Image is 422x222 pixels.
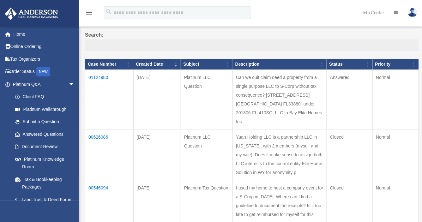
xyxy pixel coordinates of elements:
[233,70,327,129] td: Can we quit claim deed a property from a single purpose LLC to S-Corp without tax consequence? [S...
[105,9,112,15] i: search
[133,59,181,70] th: Created Date: activate to sort column ascending
[9,141,81,153] a: Document Review
[9,116,81,128] a: Submit a Question
[4,28,84,40] a: Home
[9,103,81,116] a: Platinum Walkthrough
[373,129,419,180] td: Normal
[408,8,417,17] img: User Pic
[9,153,81,173] a: Platinum Knowledge Room
[9,193,81,206] a: Land Trust & Deed Forum
[4,78,81,91] a: Platinum Q&Aarrow_drop_down
[85,59,134,70] th: Case Number: activate to sort column ascending
[4,40,84,53] a: Online Ordering
[4,65,84,78] a: Order StatusNEW
[373,70,419,129] td: Normal
[233,59,327,70] th: Description: activate to sort column ascending
[233,129,327,180] td: Yuan Holding LLC is a partnership LLC in [US_STATE]. with 2 members (myself and my wife). Does it...
[36,67,50,76] div: NEW
[181,129,232,180] td: Platinum LLC Question
[4,53,84,65] a: Tax Organizers
[85,9,93,16] i: menu
[133,129,181,180] td: [DATE]
[373,59,419,70] th: Priority: activate to sort column ascending
[85,129,134,180] td: 00626086
[9,91,81,103] a: Client FAQ
[3,8,60,20] img: Anderson Advisors Platinum Portal
[85,11,93,16] a: menu
[327,129,372,180] td: Closed
[85,70,134,129] td: 01124980
[327,70,372,129] td: Answered
[181,59,232,70] th: Subject: activate to sort column ascending
[85,31,419,51] label: Search:
[133,70,181,129] td: [DATE]
[9,173,81,193] a: Tax & Bookkeeping Packages
[9,128,78,141] a: Answered Questions
[85,39,419,51] input: Search:
[69,78,81,91] span: arrow_drop_down
[327,59,372,70] th: Status: activate to sort column ascending
[181,70,232,129] td: Platinum LLC Question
